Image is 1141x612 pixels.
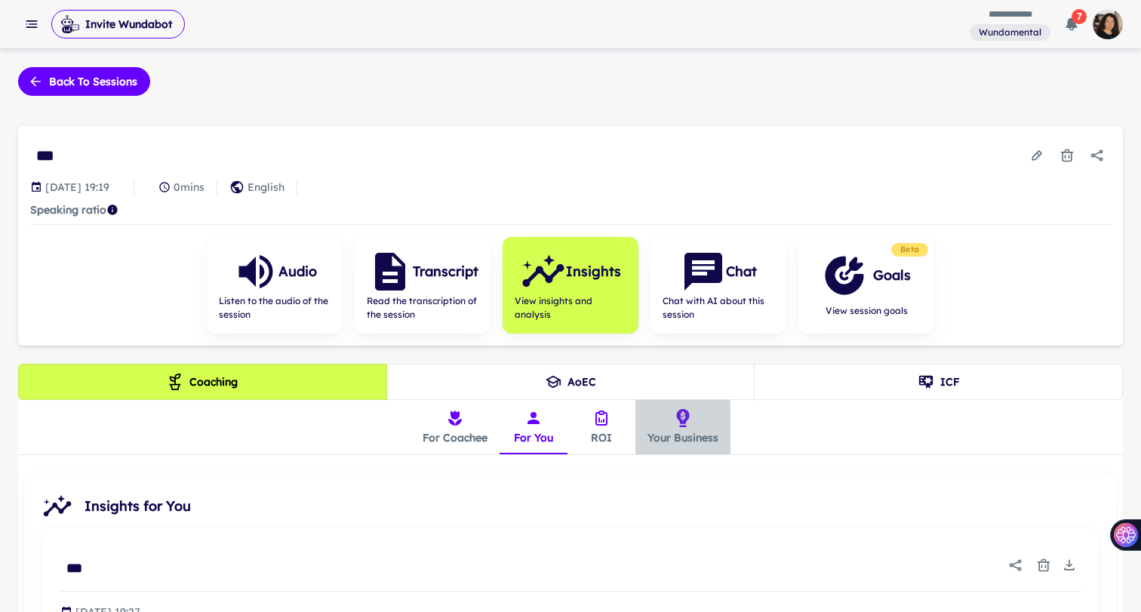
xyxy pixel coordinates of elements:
[1084,142,1111,169] button: Share session
[1023,142,1050,169] button: Edit session
[174,179,205,195] p: 0 mins
[894,244,925,256] span: Beta
[85,496,1105,517] span: Insights for You
[1056,9,1087,39] button: 7
[386,364,755,400] button: AoEC
[822,304,911,318] span: View session goals
[798,237,934,334] button: GoalsView session goals
[566,261,621,282] h6: Insights
[1058,554,1081,577] button: Download
[51,9,185,39] span: Invite Wundabot to record a meeting
[635,400,730,454] button: Your Business
[500,400,567,454] button: For You
[1002,552,1029,579] button: Share report
[973,26,1047,39] span: Wundamental
[106,204,118,216] svg: Coach/coachee ideal ratio of speaking is roughly 20:80. Mentor/mentee ideal ratio of speaking is ...
[754,364,1123,400] button: ICF
[278,261,317,282] h6: Audio
[567,400,635,454] button: ROI
[1032,554,1055,577] button: Delete
[18,364,387,400] button: Coaching
[515,294,626,321] span: View insights and analysis
[30,203,106,217] strong: Speaking ratio
[207,237,343,334] button: AudioListen to the audio of the session
[1053,142,1081,169] button: Delete session
[726,261,757,282] h6: Chat
[1093,9,1123,39] img: photoURL
[18,364,1123,400] div: theme selection
[219,294,331,321] span: Listen to the audio of the session
[503,237,638,334] button: InsightsView insights and analysis
[650,237,786,334] button: ChatChat with AI about this session
[18,67,150,96] button: Back to sessions
[355,237,491,334] button: TranscriptRead the transcription of the session
[970,23,1050,42] span: You are a member of this workspace. Contact your workspace owner for assistance.
[663,294,774,321] span: Chat with AI about this session
[411,400,730,454] div: insights tabs
[411,400,500,454] button: For Coachee
[413,261,478,282] h6: Transcript
[873,265,911,286] h6: Goals
[1072,9,1087,24] span: 7
[51,10,185,38] button: Invite Wundabot
[45,179,109,195] p: Session date
[248,179,284,195] p: English
[367,294,478,321] span: Read the transcription of the session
